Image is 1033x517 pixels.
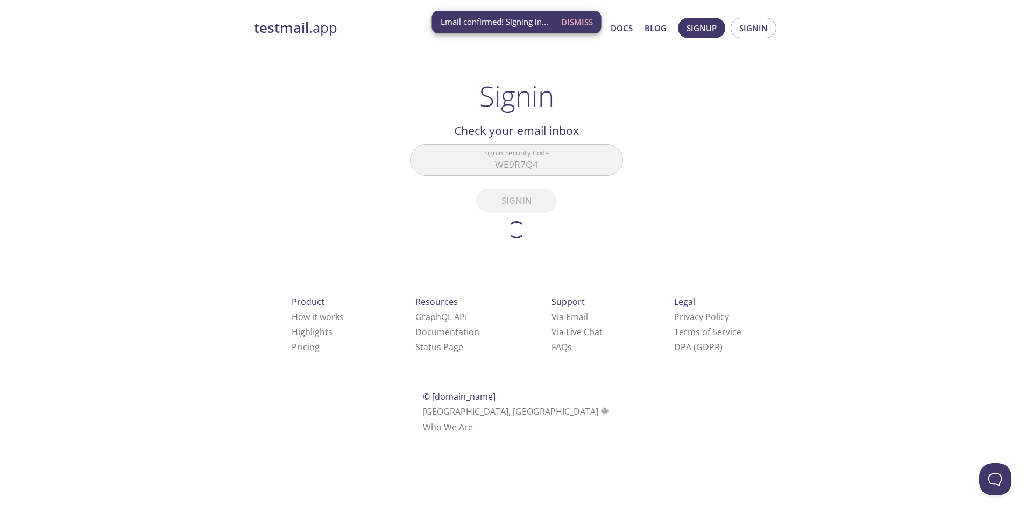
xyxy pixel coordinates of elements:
[415,296,458,308] span: Resources
[674,341,723,353] a: DPA (GDPR)
[479,80,554,112] h1: Signin
[611,21,633,35] a: Docs
[292,311,344,323] a: How it works
[254,18,309,37] strong: testmail
[551,341,572,353] a: FAQ
[292,296,324,308] span: Product
[292,326,332,338] a: Highlights
[645,21,667,35] a: Blog
[687,21,717,35] span: Signup
[674,311,729,323] a: Privacy Policy
[410,122,623,140] h2: Check your email inbox
[568,341,572,353] span: s
[557,12,597,32] button: Dismiss
[979,463,1011,495] iframe: Help Scout Beacon - Open
[739,21,768,35] span: Signin
[254,19,507,37] a: testmail.app
[674,326,741,338] a: Terms of Service
[415,341,463,353] a: Status Page
[551,311,588,323] a: Via Email
[674,296,695,308] span: Legal
[415,311,467,323] a: GraphQL API
[551,326,603,338] a: Via Live Chat
[415,326,479,338] a: Documentation
[292,341,320,353] a: Pricing
[561,15,593,29] span: Dismiss
[441,16,548,27] span: Email confirmed! Signing in...
[551,296,585,308] span: Support
[423,421,473,433] a: Who We Are
[423,391,496,402] span: © [DOMAIN_NAME]
[423,406,611,417] span: [GEOGRAPHIC_DATA], [GEOGRAPHIC_DATA]
[678,18,725,38] button: Signup
[731,18,776,38] button: Signin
